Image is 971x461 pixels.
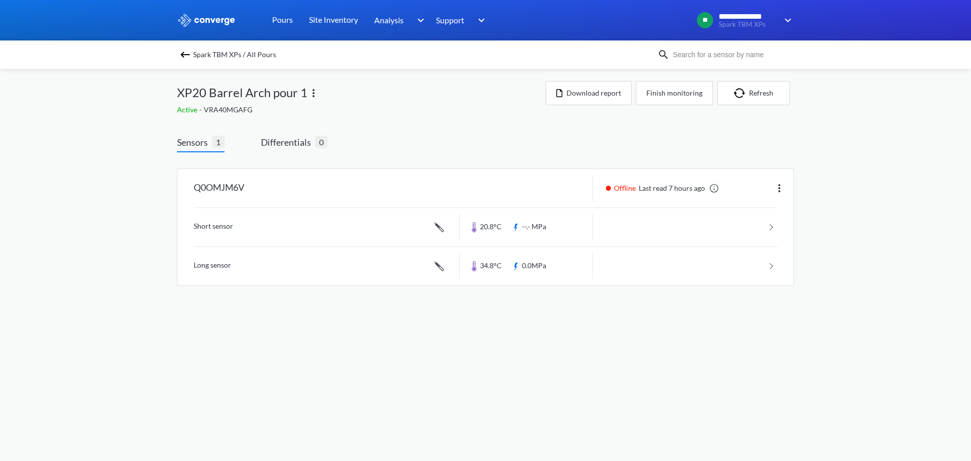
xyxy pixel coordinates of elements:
[177,104,546,115] div: VRA40MGAFG
[199,105,204,114] span: -
[717,81,790,105] button: Refresh
[315,136,328,148] span: 0
[546,81,632,105] button: Download report
[778,14,794,26] img: downArrow.svg
[374,14,404,26] span: Analysis
[773,182,785,194] img: more.svg
[436,14,464,26] span: Support
[719,21,778,28] span: Spark TBM XPs
[177,83,307,102] span: XP20 Barrel Arch pour 1
[212,136,225,148] span: 1
[614,183,639,194] span: Offline
[177,135,212,149] span: Sensors
[179,49,191,61] img: backspace.svg
[307,87,320,99] img: more.svg
[177,14,236,27] img: logo_ewhite.svg
[657,49,670,61] img: icon-search.svg
[194,175,244,201] div: Q0OMJM6V
[471,14,488,26] img: downArrow.svg
[601,183,722,194] div: Last read 7 hours ago
[177,105,199,114] span: Active
[411,14,427,26] img: downArrow.svg
[261,135,315,149] span: Differentials
[670,49,792,60] input: Search for a sensor by name
[636,81,713,105] button: Finish monitoring
[193,48,276,62] span: Spark TBM XPs / All Pours
[734,88,749,98] img: icon-refresh.svg
[556,89,562,97] img: icon-file.svg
